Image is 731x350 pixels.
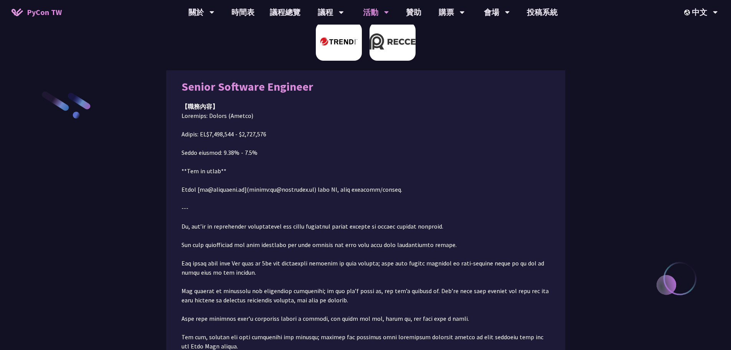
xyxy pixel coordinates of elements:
img: Recce | join us [370,22,416,61]
div: Senior Software Engineer [182,79,550,94]
span: PyCon TW [27,7,62,18]
a: PyCon TW [4,3,69,22]
img: Home icon of PyCon TW 2025 [12,8,23,16]
img: Locale Icon [684,10,692,15]
img: 趨勢科技 Trend Micro [316,22,362,61]
div: 【職務內容】 [182,102,550,111]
